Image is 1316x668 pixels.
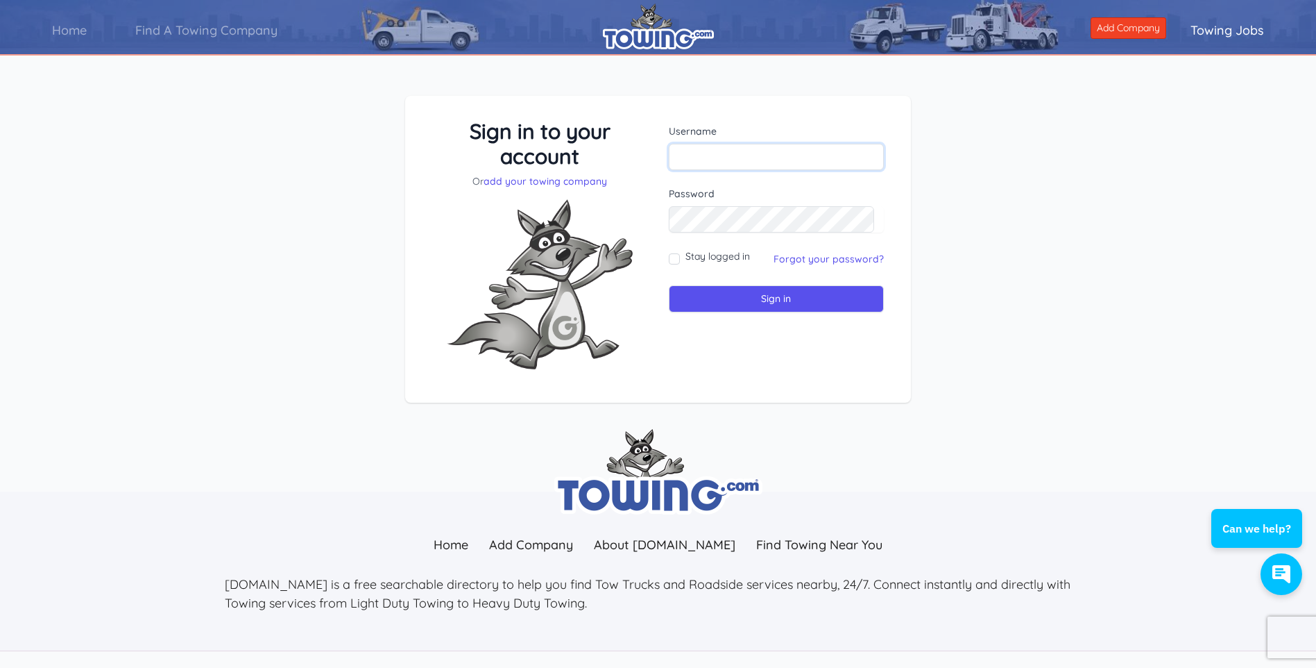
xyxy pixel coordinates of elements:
p: Or [432,174,648,188]
label: Stay logged in [685,249,750,263]
label: Username [669,124,885,138]
input: Sign in [669,285,885,312]
a: Find A Towing Company [111,10,302,50]
a: Home [28,10,111,50]
label: Password [669,187,885,201]
a: add your towing company [484,175,607,187]
a: Add Company [479,530,583,560]
h3: Sign in to your account [432,119,648,169]
iframe: Conversations [1201,471,1316,609]
a: About [DOMAIN_NAME] [583,530,746,560]
a: Add Company [1091,17,1166,39]
img: towing [554,429,762,515]
a: Find Towing Near You [746,530,893,560]
a: Towing Jobs [1166,10,1288,50]
img: Fox-Excited.png [436,188,644,381]
img: logo.png [603,3,714,49]
p: [DOMAIN_NAME] is a free searchable directory to help you find Tow Trucks and Roadside services ne... [225,575,1092,612]
a: Home [423,530,479,560]
a: Forgot your password? [774,253,884,265]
